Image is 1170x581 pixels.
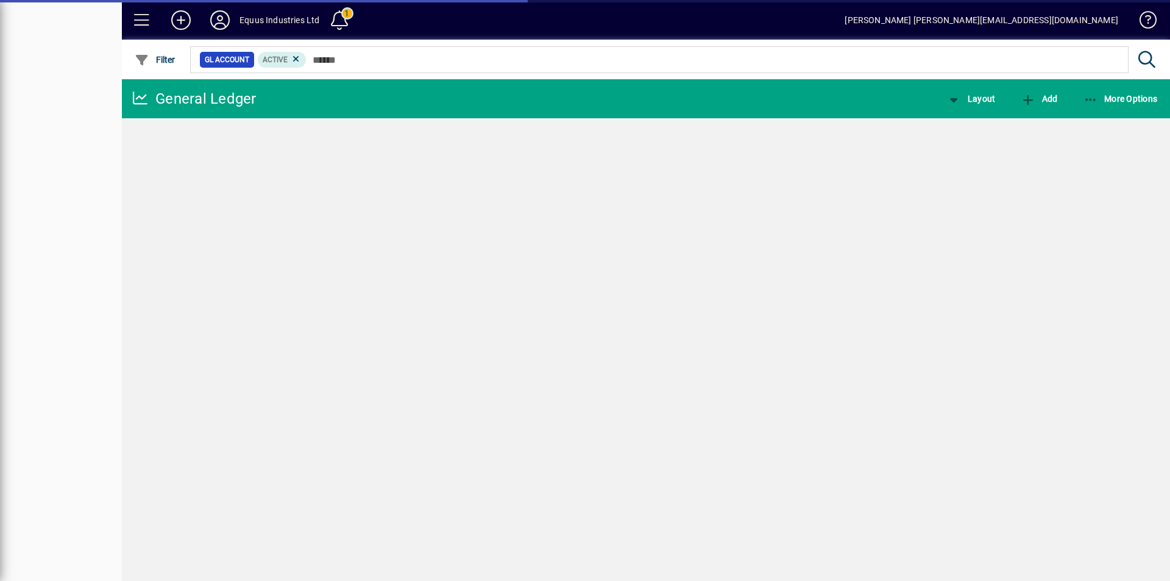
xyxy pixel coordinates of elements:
span: Layout [946,94,995,104]
span: Filter [135,55,175,65]
span: Add [1021,94,1057,104]
app-page-header-button: View chart layout [934,88,1008,110]
button: Profile [200,9,239,31]
a: Knowledge Base [1130,2,1155,42]
span: More Options [1083,94,1158,104]
button: Filter [132,49,179,71]
button: More Options [1080,88,1161,110]
div: Equus Industries Ltd [239,10,320,30]
div: [PERSON_NAME] [PERSON_NAME][EMAIL_ADDRESS][DOMAIN_NAME] [845,10,1118,30]
div: General Ledger [131,89,257,109]
span: GL Account [205,54,249,66]
mat-chip: Activation Status: Active [258,52,307,68]
span: Active [263,55,288,64]
button: Layout [943,88,998,110]
button: Add [1018,88,1060,110]
button: Add [161,9,200,31]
